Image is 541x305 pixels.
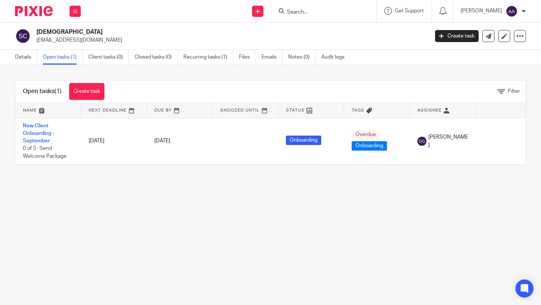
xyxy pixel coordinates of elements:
[352,130,380,139] span: Overdue
[88,50,129,65] a: Client tasks (0)
[417,137,426,146] img: svg%3E
[36,36,424,44] p: [EMAIL_ADDRESS][DOMAIN_NAME]
[261,50,283,65] a: Emails
[183,50,233,65] a: Recurring tasks (1)
[15,6,53,16] img: Pixie
[15,28,31,44] img: svg%3E
[352,141,387,151] span: Onboarding
[321,50,350,65] a: Audit logs
[288,50,316,65] a: Notes (0)
[435,30,479,42] a: Create task
[134,50,178,65] a: Closed tasks (0)
[395,8,424,14] span: Get Support
[15,50,37,65] a: Details
[43,50,83,65] a: Open tasks (1)
[286,9,354,16] input: Search
[23,88,62,95] h1: Open tasks
[239,50,256,65] a: Files
[23,146,66,159] span: 0 of 5 · Send Welcome Package
[220,108,260,112] span: Snoozed Until
[428,133,468,149] span: [PERSON_NAME]
[54,88,62,94] span: (1)
[352,108,364,112] span: Tags
[23,123,54,144] a: New Client Onboarding - September
[286,108,305,112] span: Status
[36,28,346,36] h2: [DEMOGRAPHIC_DATA]
[69,83,104,100] a: Create task
[81,118,147,164] td: [DATE]
[286,136,321,145] span: Onboarding
[508,89,520,94] span: Filter
[461,7,502,15] p: [PERSON_NAME]
[154,138,170,143] span: [DATE]
[506,5,518,17] img: svg%3E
